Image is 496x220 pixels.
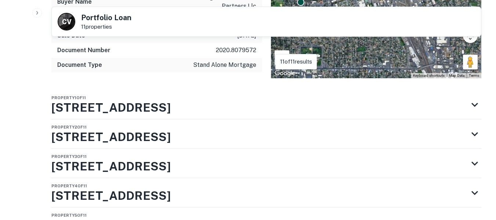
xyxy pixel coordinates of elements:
span: Property 5 of 11 [51,213,87,217]
p: stand alone mortgage [193,61,256,69]
div: Property3of11[STREET_ADDRESS] [51,149,481,178]
img: Google [273,69,297,78]
button: Keyboard shortcuts [413,73,445,78]
button: Drag Pegman onto the map to open Street View [463,55,478,69]
p: C V [62,17,71,27]
span: Property 3 of 11 [51,154,87,159]
h6: Document Number [57,46,111,55]
button: Map Data [449,73,464,78]
span: Property 1 of 11 [51,95,86,100]
button: Tilt map [275,50,289,65]
a: Terms [469,73,479,77]
p: 11 properties [81,24,131,30]
span: Property 4 of 11 [51,184,87,188]
iframe: Chat Widget [459,138,496,173]
div: Property4of11[STREET_ADDRESS] [51,178,481,208]
h3: [STREET_ADDRESS] [51,128,171,146]
h5: Portfolio Loan [81,14,131,21]
p: 11 of 11 results [280,57,312,66]
div: Property2of11[STREET_ADDRESS] [51,119,481,149]
h3: [STREET_ADDRESS] [51,158,171,175]
p: 2020.8079572 [216,46,256,55]
a: Open this area in Google Maps (opens a new window) [273,69,297,78]
h6: Document Type [57,61,102,69]
h3: [STREET_ADDRESS] [51,187,171,205]
span: Property 2 of 11 [51,125,87,129]
h3: [STREET_ADDRESS] [51,99,171,116]
div: Property1of11[STREET_ADDRESS] [51,90,481,119]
